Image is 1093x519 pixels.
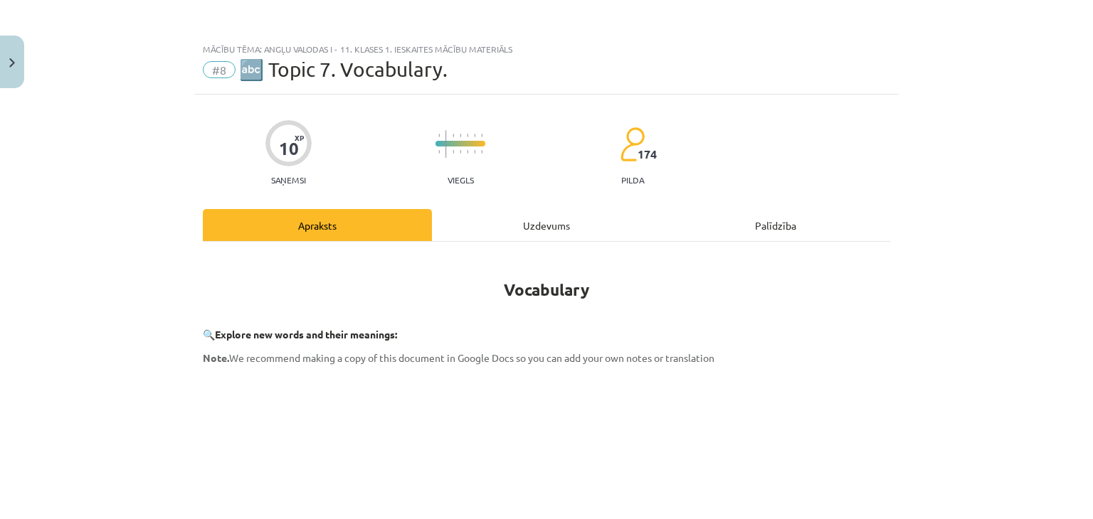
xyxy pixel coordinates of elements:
strong: Note. [203,351,229,364]
img: icon-short-line-57e1e144782c952c97e751825c79c345078a6d821885a25fce030b3d8c18986b.svg [453,150,454,154]
img: icon-long-line-d9ea69661e0d244f92f715978eff75569469978d946b2353a9bb055b3ed8787d.svg [445,130,447,158]
img: icon-close-lesson-0947bae3869378f0d4975bcd49f059093ad1ed9edebbc8119c70593378902aed.svg [9,58,15,68]
img: icon-short-line-57e1e144782c952c97e751825c79c345078a6d821885a25fce030b3d8c18986b.svg [481,150,482,154]
p: Saņemsi [265,175,312,185]
p: 🔍 [203,327,890,342]
span: XP [295,134,304,141]
img: icon-short-line-57e1e144782c952c97e751825c79c345078a6d821885a25fce030b3d8c18986b.svg [467,150,468,154]
span: 🔤 Topic 7. Vocabulary. [239,58,448,81]
p: pilda [621,175,644,185]
div: Apraksts [203,209,432,241]
img: icon-short-line-57e1e144782c952c97e751825c79c345078a6d821885a25fce030b3d8c18986b.svg [481,134,482,137]
img: icon-short-line-57e1e144782c952c97e751825c79c345078a6d821885a25fce030b3d8c18986b.svg [453,134,454,137]
img: icon-short-line-57e1e144782c952c97e751825c79c345078a6d821885a25fce030b3d8c18986b.svg [438,150,440,154]
img: icon-short-line-57e1e144782c952c97e751825c79c345078a6d821885a25fce030b3d8c18986b.svg [467,134,468,137]
img: icon-short-line-57e1e144782c952c97e751825c79c345078a6d821885a25fce030b3d8c18986b.svg [474,134,475,137]
p: Viegls [448,175,474,185]
span: We recommend making a copy of this document in Google Docs so you can add your own notes or trans... [203,351,714,364]
img: icon-short-line-57e1e144782c952c97e751825c79c345078a6d821885a25fce030b3d8c18986b.svg [460,150,461,154]
strong: Explore new words and their meanings: [215,328,397,341]
div: Mācību tēma: Angļu valodas i - 11. klases 1. ieskaites mācību materiāls [203,44,890,54]
strong: Vocabulary [504,279,589,300]
img: icon-short-line-57e1e144782c952c97e751825c79c345078a6d821885a25fce030b3d8c18986b.svg [438,134,440,137]
img: icon-short-line-57e1e144782c952c97e751825c79c345078a6d821885a25fce030b3d8c18986b.svg [460,134,461,137]
img: students-c634bb4e5e11cddfef0936a35e636f08e4e9abd3cc4e673bd6f9a4125e45ecb1.svg [620,127,645,162]
div: 10 [279,139,299,159]
div: Uzdevums [432,209,661,241]
img: icon-short-line-57e1e144782c952c97e751825c79c345078a6d821885a25fce030b3d8c18986b.svg [474,150,475,154]
div: Palīdzība [661,209,890,241]
span: 174 [638,148,657,161]
span: #8 [203,61,236,78]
